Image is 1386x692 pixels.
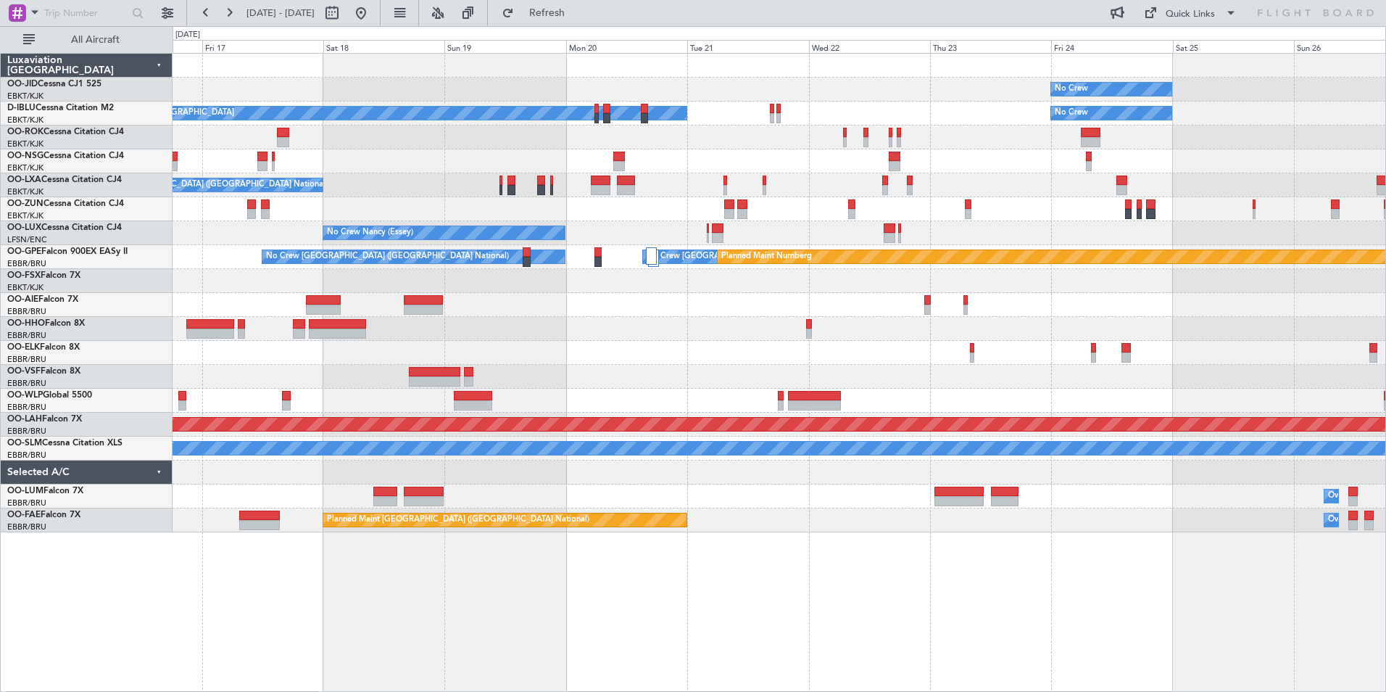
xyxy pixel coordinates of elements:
[7,378,46,389] a: EBBR/BRU
[266,246,509,268] div: No Crew [GEOGRAPHIC_DATA] ([GEOGRAPHIC_DATA] National)
[7,247,41,256] span: OO-GPE
[7,223,41,232] span: OO-LUX
[7,282,43,293] a: EBKT/KJK
[202,40,323,53] div: Fri 17
[7,152,43,160] span: OO-NSG
[930,40,1051,53] div: Thu 23
[7,319,45,328] span: OO-HHO
[16,28,157,52] button: All Aircraft
[7,511,41,519] span: OO-FAE
[7,330,46,341] a: EBBR/BRU
[7,306,46,317] a: EBBR/BRU
[7,152,124,160] a: OO-NSGCessna Citation CJ4
[566,40,687,53] div: Mon 20
[85,174,328,196] div: No Crew [GEOGRAPHIC_DATA] ([GEOGRAPHIC_DATA] National)
[1051,40,1172,53] div: Fri 24
[7,210,43,221] a: EBKT/KJK
[7,498,46,508] a: EBBR/BRU
[1166,7,1215,22] div: Quick Links
[7,343,40,352] span: OO-ELK
[7,391,43,400] span: OO-WLP
[7,343,80,352] a: OO-ELKFalcon 8X
[7,319,85,328] a: OO-HHOFalcon 8X
[7,115,43,125] a: EBKT/KJK
[7,295,38,304] span: OO-AIE
[517,8,578,18] span: Refresh
[7,271,80,280] a: OO-FSXFalcon 7X
[44,2,128,24] input: Trip Number
[7,176,41,184] span: OO-LXA
[7,80,38,88] span: OO-JID
[7,104,36,112] span: D-IBLU
[687,40,808,53] div: Tue 21
[7,91,43,102] a: EBKT/KJK
[7,367,41,376] span: OO-VSF
[721,246,812,268] div: Planned Maint Nurnberg
[323,40,444,53] div: Sat 18
[7,295,78,304] a: OO-AIEFalcon 7X
[7,439,123,448] a: OO-SLMCessna Citation XLS
[7,439,42,448] span: OO-SLM
[7,139,43,149] a: EBKT/KJK
[38,35,153,45] span: All Aircraft
[444,40,565,53] div: Sun 19
[7,199,124,208] a: OO-ZUNCessna Citation CJ4
[495,1,582,25] button: Refresh
[7,522,46,532] a: EBBR/BRU
[7,426,46,437] a: EBBR/BRU
[7,391,92,400] a: OO-WLPGlobal 5500
[7,258,46,269] a: EBBR/BRU
[7,186,43,197] a: EBKT/KJK
[7,487,43,495] span: OO-LUM
[7,511,80,519] a: OO-FAEFalcon 7X
[7,176,122,184] a: OO-LXACessna Citation CJ4
[1055,78,1088,100] div: No Crew
[7,415,82,424] a: OO-LAHFalcon 7X
[7,223,122,232] a: OO-LUXCessna Citation CJ4
[1173,40,1294,53] div: Sat 25
[7,199,43,208] span: OO-ZUN
[327,222,413,244] div: No Crew Nancy (Essey)
[175,29,200,41] div: [DATE]
[1137,1,1244,25] button: Quick Links
[7,450,46,461] a: EBBR/BRU
[327,509,589,531] div: Planned Maint [GEOGRAPHIC_DATA] ([GEOGRAPHIC_DATA] National)
[1055,102,1088,124] div: No Crew
[7,415,42,424] span: OO-LAH
[7,402,46,413] a: EBBR/BRU
[7,128,124,136] a: OO-ROKCessna Citation CJ4
[7,234,47,245] a: LFSN/ENC
[7,247,128,256] a: OO-GPEFalcon 900EX EASy II
[7,487,83,495] a: OO-LUMFalcon 7X
[7,128,43,136] span: OO-ROK
[7,354,46,365] a: EBBR/BRU
[7,162,43,173] a: EBKT/KJK
[7,80,101,88] a: OO-JIDCessna CJ1 525
[246,7,315,20] span: [DATE] - [DATE]
[7,104,114,112] a: D-IBLUCessna Citation M2
[809,40,930,53] div: Wed 22
[7,271,41,280] span: OO-FSX
[7,367,80,376] a: OO-VSFFalcon 8X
